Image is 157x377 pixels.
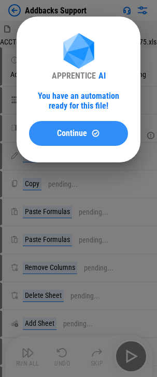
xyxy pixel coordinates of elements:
[98,71,106,81] div: AI
[29,121,128,146] button: ContinueContinue
[52,71,96,81] div: APPRENTICE
[58,33,99,71] img: Apprentice AI
[29,91,128,111] div: You have an automation ready for this file!
[91,129,100,138] img: Continue
[57,129,87,138] span: Continue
